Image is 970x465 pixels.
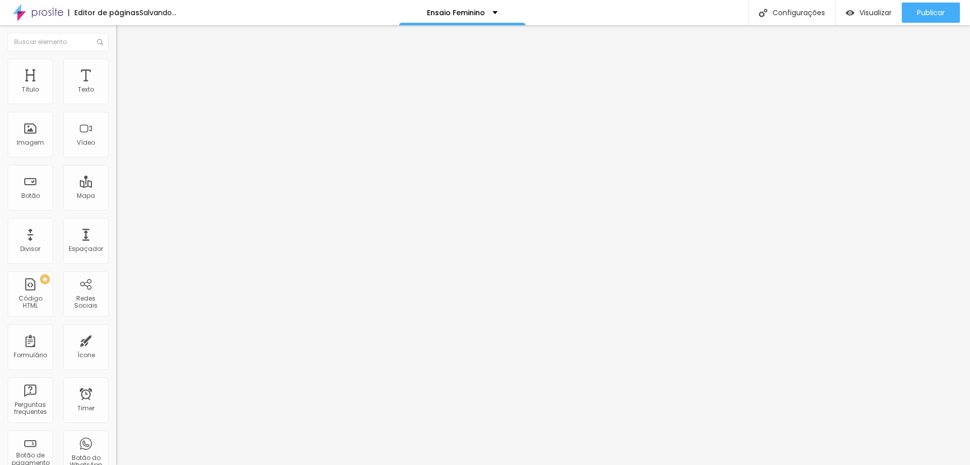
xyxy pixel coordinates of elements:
p: Ensaio Feminino [427,9,485,16]
div: Formulário [14,352,47,359]
div: Timer [77,405,94,412]
div: Código HTML [10,295,50,310]
div: Texto [78,86,94,93]
div: Imagem [17,139,44,146]
button: Visualizar [836,3,902,23]
input: Buscar elemento [8,33,109,51]
div: Espaçador [69,245,103,252]
div: Divisor [20,245,40,252]
div: Título [22,86,39,93]
div: Salvando... [139,9,176,16]
span: Publicar [917,9,945,17]
span: Visualizar [859,9,892,17]
div: Botão [21,192,40,199]
div: Vídeo [77,139,95,146]
div: Editor de páginas [68,9,139,16]
img: view-1.svg [846,9,854,17]
iframe: Editor [116,25,970,465]
img: Icone [759,9,767,17]
div: Ícone [77,352,95,359]
img: Icone [97,39,103,45]
div: Mapa [77,192,95,199]
div: Perguntas frequentes [10,401,50,416]
div: Redes Sociais [66,295,106,310]
button: Publicar [902,3,960,23]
